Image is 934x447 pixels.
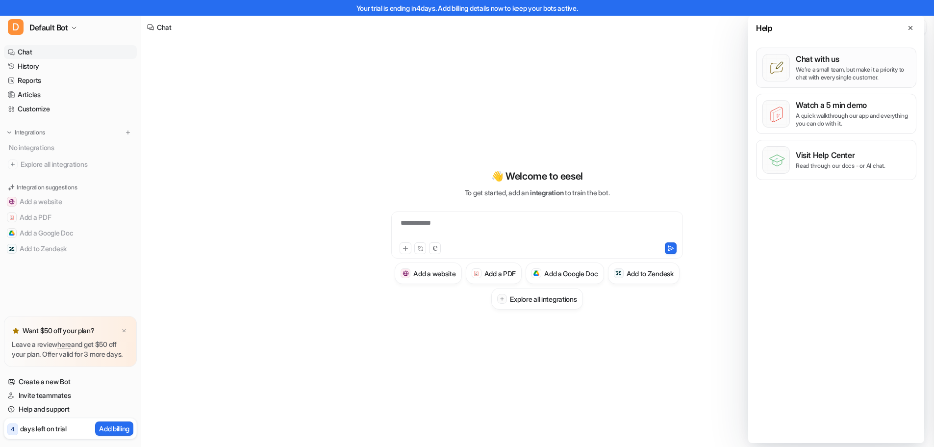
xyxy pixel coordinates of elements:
img: Add to Zendesk [9,246,15,252]
img: Add a PDF [473,270,480,276]
img: Add a Google Doc [9,230,15,236]
h3: Add a website [413,268,455,279]
p: 4 [11,425,15,434]
button: Watch a 5 min demoA quick walkthrough our app and everything you can do with it. [756,94,916,134]
a: Help and support [4,402,137,416]
p: Watch a 5 min demo [796,100,910,110]
p: Visit Help Center [796,150,885,160]
span: integration [530,188,563,197]
p: days left on trial [20,423,67,434]
p: Chat with us [796,54,910,64]
button: Add billing [95,421,133,436]
h3: Add a PDF [484,268,516,279]
button: Add a PDFAdd a PDF [466,263,522,284]
p: Want $50 off your plan? [23,326,95,336]
a: Chat [4,45,137,59]
span: Help [756,22,772,34]
p: To get started, add an to train the bot. [465,187,609,198]
button: Add a PDFAdd a PDF [4,210,137,225]
img: x [121,328,127,334]
button: Visit Help CenterRead through our docs - or AI chat. [756,140,916,180]
div: No integrations [6,139,137,156]
button: Chat with usWe’re a small team, but make it a priority to chat with every single customer. [756,48,916,88]
button: Add a Google DocAdd a Google Doc [526,263,604,284]
img: explore all integrations [8,159,18,169]
button: Add a Google DocAdd a Google Doc [4,225,137,241]
img: star [12,327,20,335]
p: A quick walkthrough our app and everything you can do with it. [796,112,910,128]
p: 👋 Welcome to eesel [491,169,583,184]
a: Customize [4,102,137,116]
span: Default Bot [29,21,68,34]
button: Explore all integrations [491,288,582,310]
button: Add a websiteAdd a website [395,263,461,284]
img: Add a website [9,199,15,205]
img: menu_add.svg [125,129,131,136]
img: Add a PDF [9,214,15,220]
p: Add billing [99,423,129,434]
a: Create a new Bot [4,375,137,389]
p: Integrations [15,129,45,136]
span: Explore all integrations [21,157,133,172]
button: Add to ZendeskAdd to Zendesk [608,263,680,284]
a: Add billing details [438,4,489,12]
p: We’re a small team, but make it a priority to chat with every single customer. [796,66,910,81]
a: History [4,59,137,73]
p: Integration suggestions [17,183,77,192]
div: Chat [157,22,172,32]
p: Read through our docs - or AI chat. [796,162,885,170]
h3: Add to Zendesk [627,268,674,279]
img: expand menu [6,129,13,136]
button: Add a websiteAdd a website [4,194,137,210]
p: Leave a review and get $50 off your plan. Offer valid for 3 more days. [12,340,129,359]
img: Add a website [403,270,409,277]
button: Add to ZendeskAdd to Zendesk [4,241,137,257]
a: Explore all integrations [4,158,137,171]
a: here [57,340,71,348]
button: Integrations [4,128,48,137]
img: Add a Google Doc [533,270,540,276]
a: Reports [4,74,137,87]
h3: Explore all integrations [510,294,577,304]
h3: Add a Google Doc [544,268,598,279]
img: Add to Zendesk [615,270,622,277]
a: Invite teammates [4,389,137,402]
a: Articles [4,88,137,102]
span: D [8,19,24,35]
